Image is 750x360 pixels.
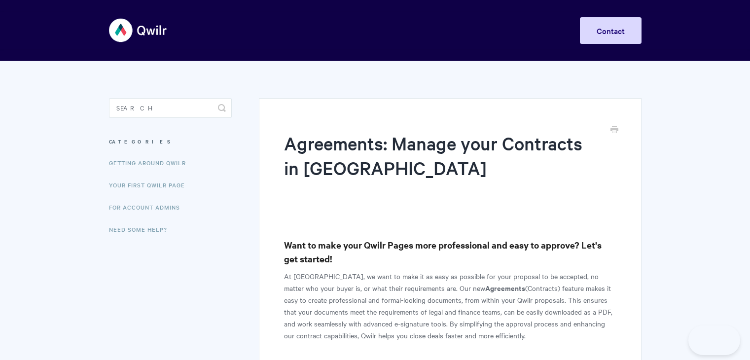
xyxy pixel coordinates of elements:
h1: Agreements: Manage your Contracts in [GEOGRAPHIC_DATA] [284,131,601,198]
a: Contact [580,17,642,44]
a: Print this Article [610,125,618,136]
h3: Want to make your Qwilr Pages more professional and easy to approve? Let's get started! [284,238,616,266]
iframe: Toggle Customer Support [688,325,740,355]
a: For Account Admins [109,197,187,217]
a: Getting Around Qwilr [109,153,193,173]
img: Qwilr Help Center [109,12,168,49]
b: Agreements [485,283,525,293]
a: Need Some Help? [109,219,175,239]
input: Search [109,98,232,118]
p: At [GEOGRAPHIC_DATA], we want to make it as easy as possible for your proposal to be accepted, no... [284,270,616,341]
h3: Categories [109,133,232,150]
a: Your First Qwilr Page [109,175,192,195]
